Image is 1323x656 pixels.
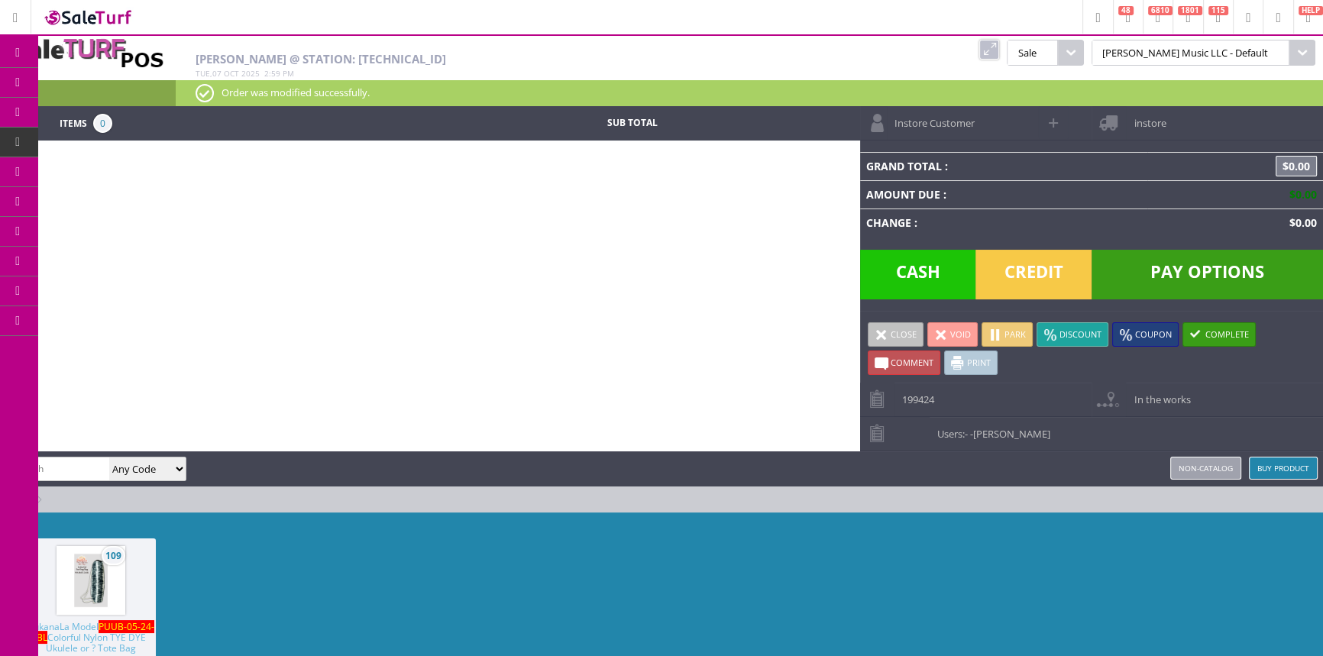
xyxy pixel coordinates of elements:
a: Void [927,322,978,347]
span: Credit [975,250,1092,299]
span: In the works [1126,383,1190,406]
span: Oct [224,68,239,79]
span: 59 [271,68,280,79]
span: Items [60,114,87,131]
img: SaleTurf [43,7,134,27]
span: $0.00 [1283,187,1317,202]
a: Park [982,322,1033,347]
td: Sub Total [516,114,748,133]
span: HELP [1299,6,1323,15]
p: Order was modified successfully. [196,84,1303,101]
span: - [965,427,968,441]
span: 1801 [1178,6,1202,15]
a: Coupon [1112,322,1179,347]
span: Cash [860,250,976,299]
span: 2025 [241,68,260,79]
h2: [PERSON_NAME] @ Station: [TECHNICAL_ID] [196,53,857,66]
span: Instore Customer [887,106,975,130]
span: pm [283,68,294,79]
span: 2 [264,68,269,79]
span: $0.00 [1283,215,1317,230]
span: , : [196,68,294,79]
span: instore [1126,106,1166,130]
span: 109 [102,546,125,565]
a: Complete [1182,322,1256,347]
td: Change : [860,208,1148,237]
span: 199424 [894,383,934,406]
a: Discount [1037,322,1108,347]
a: Non-catalog [1170,457,1241,480]
a: Print [944,351,998,375]
span: 6810 [1148,6,1173,15]
span: $0.00 [1276,156,1317,176]
td: Amount Due : [860,180,1148,208]
span: Pay Options [1092,250,1323,299]
span: 48 [1118,6,1134,15]
span: -[PERSON_NAME] [970,427,1050,441]
span: 115 [1208,6,1228,15]
span: 0 [93,114,112,133]
span: Sale [1007,40,1057,66]
a: Close [868,322,924,347]
span: [PERSON_NAME] Music LLC - Default [1092,40,1289,66]
span: Comment [891,357,933,368]
span: Users: [930,417,1050,441]
span: 07 [212,68,222,79]
td: Grand Total : [860,152,1148,180]
input: Search [6,457,109,480]
a: Buy Product [1249,457,1318,480]
span: Tue [196,68,210,79]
